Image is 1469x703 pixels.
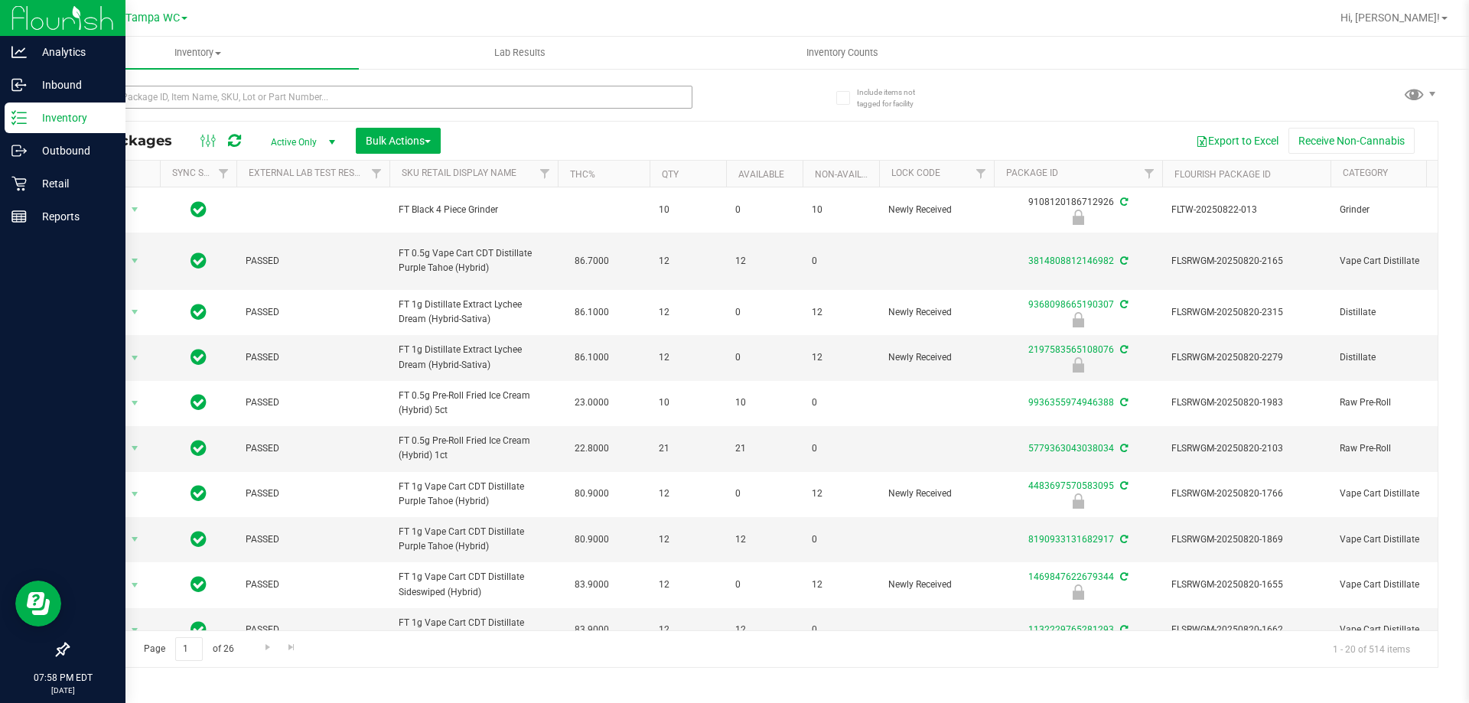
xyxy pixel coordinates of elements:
inline-svg: Inbound [11,77,27,93]
a: Inventory Counts [681,37,1003,69]
span: PASSED [246,487,380,501]
span: 12 [735,532,793,547]
span: 12 [735,623,793,637]
span: 0 [812,395,870,410]
span: FLSRWGM-20250820-1983 [1171,395,1321,410]
span: select [125,301,145,323]
span: Raw Pre-Roll [1340,395,1455,410]
a: Filter [211,161,236,187]
a: THC% [570,169,595,180]
span: Newly Received [888,487,985,501]
a: Non-Available [815,169,883,180]
span: In Sync [191,250,207,272]
span: PASSED [246,623,380,637]
span: PASSED [246,441,380,456]
span: 10 [659,395,717,410]
span: 83.9000 [567,619,617,641]
span: In Sync [191,392,207,413]
span: 10 [735,395,793,410]
span: Hi, [PERSON_NAME]! [1340,11,1440,24]
span: FT 1g Vape Cart CDT Distillate Sideswiped (Hybrid) [399,616,549,645]
span: Grinder [1340,203,1455,217]
a: Qty [662,169,679,180]
span: Vape Cart Distillate [1340,578,1455,592]
a: Filter [533,161,558,187]
a: Lock Code [891,168,940,178]
span: Newly Received [888,578,985,592]
span: 10 [659,203,717,217]
span: select [125,250,145,272]
span: 12 [659,254,717,269]
p: Inventory [27,109,119,127]
span: 10 [812,203,870,217]
span: In Sync [191,529,207,550]
span: select [125,529,145,550]
button: Receive Non-Cannabis [1288,128,1415,154]
a: Flourish Package ID [1174,169,1271,180]
span: Newly Received [888,203,985,217]
span: FT 1g Vape Cart CDT Distillate Purple Tahoe (Hybrid) [399,525,549,554]
p: Inbound [27,76,119,94]
span: 12 [812,350,870,365]
span: Lab Results [474,46,566,60]
div: Newly Received [992,210,1164,225]
span: FT Black 4 Piece Grinder [399,203,549,217]
span: 12 [659,305,717,320]
span: Sync from Compliance System [1118,197,1128,207]
span: 12 [659,532,717,547]
span: FLSRWGM-20250820-1655 [1171,578,1321,592]
span: All Packages [80,132,187,149]
span: PASSED [246,254,380,269]
span: Sync from Compliance System [1118,571,1128,582]
a: Sku Retail Display Name [402,168,516,178]
a: Sync Status [172,168,231,178]
span: Sync from Compliance System [1118,624,1128,635]
a: Available [738,169,784,180]
span: Newly Received [888,305,985,320]
span: Vape Cart Distillate [1340,532,1455,547]
inline-svg: Retail [11,176,27,191]
span: 0 [735,578,793,592]
span: 12 [659,623,717,637]
span: 12 [812,305,870,320]
span: FT 1g Distillate Extract Lychee Dream (Hybrid-Sativa) [399,343,549,372]
span: Include items not tagged for facility [857,86,933,109]
span: 12 [812,487,870,501]
span: 86.1000 [567,301,617,324]
span: 86.7000 [567,250,617,272]
span: 12 [659,487,717,501]
span: FLTW-20250822-013 [1171,203,1321,217]
a: Filter [1137,161,1162,187]
span: FLSRWGM-20250820-1869 [1171,532,1321,547]
a: 9936355974946388 [1028,397,1114,408]
span: 0 [812,441,870,456]
inline-svg: Inventory [11,110,27,125]
span: FLSRWGM-20250820-1766 [1171,487,1321,501]
span: FT 0.5g Vape Cart CDT Distillate Purple Tahoe (Hybrid) [399,246,549,275]
a: Go to the last page [281,637,303,658]
a: Inventory [37,37,359,69]
span: Inventory Counts [786,46,899,60]
span: PASSED [246,305,380,320]
span: In Sync [191,574,207,595]
a: 3814808812146982 [1028,255,1114,266]
a: External Lab Test Result [249,168,369,178]
span: 0 [735,350,793,365]
div: Newly Received [992,312,1164,327]
span: FLSRWGM-20250820-2103 [1171,441,1321,456]
span: FT 1g Vape Cart CDT Distillate Purple Tahoe (Hybrid) [399,480,549,509]
span: 23.0000 [567,392,617,414]
span: In Sync [191,301,207,323]
span: FLSRWGM-20250820-2315 [1171,305,1321,320]
span: select [125,483,145,505]
a: Lab Results [359,37,681,69]
span: Sync from Compliance System [1118,299,1128,310]
span: select [125,438,145,459]
span: 21 [659,441,717,456]
span: 12 [735,254,793,269]
a: 8190933131682917 [1028,534,1114,545]
span: Sync from Compliance System [1118,443,1128,454]
span: 0 [735,487,793,501]
a: 4483697570583095 [1028,480,1114,491]
span: 0 [735,203,793,217]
